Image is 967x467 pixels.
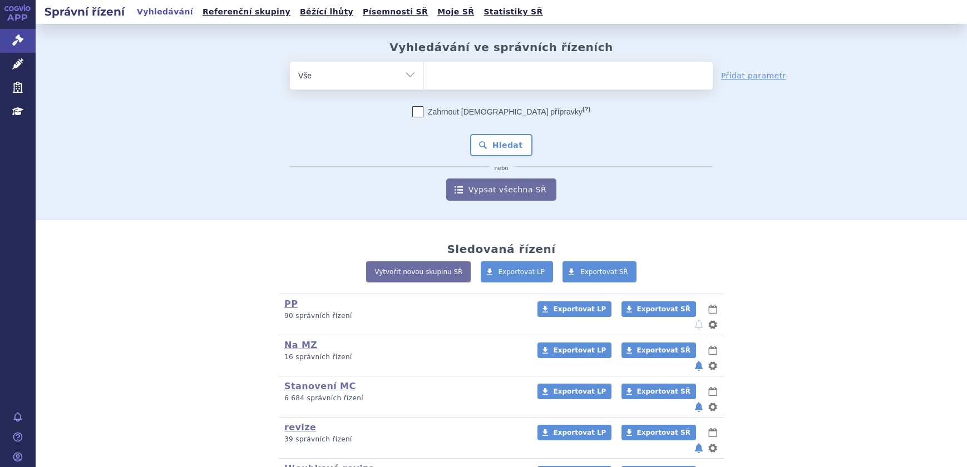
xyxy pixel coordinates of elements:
[583,106,590,113] abbr: (?)
[707,426,718,439] button: lhůty
[199,4,294,19] a: Referenční skupiny
[297,4,357,19] a: Běžící lhůty
[707,441,718,455] button: nastavení
[553,305,606,313] span: Exportovat LP
[284,311,523,321] p: 90 správních řízení
[637,429,690,436] span: Exportovat SŘ
[621,301,696,317] a: Exportovat SŘ
[36,4,134,19] h2: Správní řízení
[537,425,611,440] a: Exportovat LP
[447,242,555,256] h2: Sledovaná řízení
[284,352,523,362] p: 16 správních řízení
[470,134,533,156] button: Hledat
[284,381,356,391] a: Stanovení MC
[537,301,611,317] a: Exportovat LP
[489,165,514,172] i: nebo
[284,299,298,309] a: PP
[637,305,690,313] span: Exportovat SŘ
[480,4,546,19] a: Statistiky SŘ
[707,385,718,398] button: lhůty
[707,359,718,372] button: nastavení
[621,342,696,358] a: Exportovat SŘ
[637,346,690,354] span: Exportovat SŘ
[359,4,431,19] a: Písemnosti SŘ
[693,359,704,372] button: notifikace
[563,261,637,282] a: Exportovat SŘ
[707,302,718,316] button: lhůty
[693,318,704,331] button: notifikace
[389,41,613,54] h2: Vyhledávání ve správních řízeních
[284,394,523,403] p: 6 684 správních řízení
[499,268,545,276] span: Exportovat LP
[707,344,718,357] button: lhůty
[693,441,704,455] button: notifikace
[637,387,690,395] span: Exportovat SŘ
[284,422,316,433] a: revize
[693,400,704,414] button: notifikace
[434,4,477,19] a: Moje SŘ
[553,387,606,395] span: Exportovat LP
[621,425,696,440] a: Exportovat SŘ
[481,261,554,282] a: Exportovat LP
[707,400,718,414] button: nastavení
[553,346,606,354] span: Exportovat LP
[707,318,718,331] button: nastavení
[537,342,611,358] a: Exportovat LP
[721,70,786,81] a: Přidat parametr
[412,106,590,117] label: Zahrnout [DEMOGRAPHIC_DATA] přípravky
[366,261,471,282] a: Vytvořit novou skupinu SŘ
[284,435,523,444] p: 39 správních řízení
[580,268,628,276] span: Exportovat SŘ
[621,384,696,399] a: Exportovat SŘ
[446,178,556,201] a: Vypsat všechna SŘ
[284,340,317,350] a: Na MZ
[537,384,611,399] a: Exportovat LP
[553,429,606,436] span: Exportovat LP
[134,4,196,19] a: Vyhledávání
